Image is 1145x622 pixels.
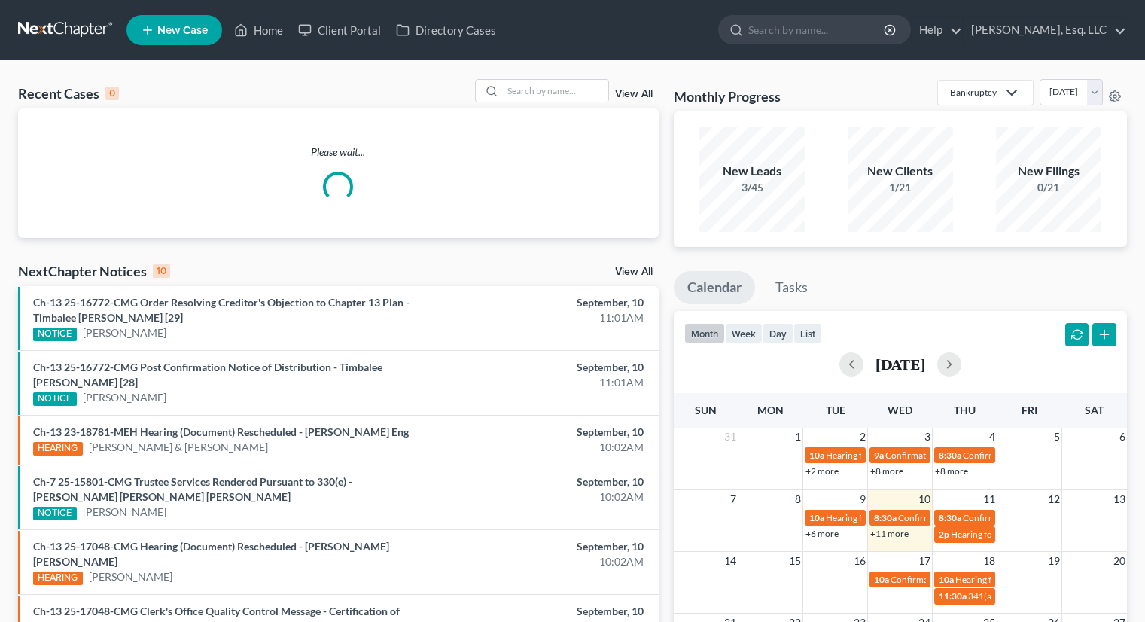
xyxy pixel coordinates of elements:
[858,490,867,508] span: 9
[1118,428,1127,446] span: 6
[33,361,382,389] a: Ch-13 25-16772-CMG Post Confirmation Notice of Distribution - Timbalee [PERSON_NAME] [28]
[988,428,997,446] span: 4
[858,428,867,446] span: 2
[923,428,932,446] span: 3
[450,310,644,325] div: 11:01AM
[450,360,644,375] div: September, 10
[450,425,644,440] div: September, 10
[874,574,889,585] span: 10a
[83,390,166,405] a: [PERSON_NAME]
[757,404,784,416] span: Mon
[1052,428,1061,446] span: 5
[450,604,644,619] div: September, 10
[874,450,884,461] span: 9a
[615,267,653,277] a: View All
[809,450,824,461] span: 10a
[1112,490,1127,508] span: 13
[725,323,763,343] button: week
[848,180,953,195] div: 1/21
[982,552,997,570] span: 18
[89,569,172,584] a: [PERSON_NAME]
[1046,552,1061,570] span: 19
[917,552,932,570] span: 17
[874,512,897,523] span: 8:30a
[723,428,738,446] span: 31
[153,264,170,278] div: 10
[885,450,1056,461] span: Confirmation hearing for [PERSON_NAME]
[917,490,932,508] span: 10
[1085,404,1104,416] span: Sat
[870,528,909,539] a: +11 more
[939,512,961,523] span: 8:30a
[939,529,949,540] span: 2p
[793,323,822,343] button: list
[83,325,166,340] a: [PERSON_NAME]
[826,450,943,461] span: Hearing for [PERSON_NAME]
[935,465,968,477] a: +8 more
[939,574,954,585] span: 10a
[674,271,755,304] a: Calendar
[955,574,1073,585] span: Hearing for [PERSON_NAME]
[870,465,903,477] a: +8 more
[763,323,793,343] button: day
[450,375,644,390] div: 11:01AM
[33,540,389,568] a: Ch-13 25-17048-CMG Hearing (Document) Rescheduled - [PERSON_NAME] [PERSON_NAME]
[227,17,291,44] a: Home
[695,404,717,416] span: Sun
[450,489,644,505] div: 10:02AM
[826,404,845,416] span: Tue
[996,163,1101,180] div: New Filings
[951,529,1080,540] span: Hearing for Plastic Suppliers, Inc.
[105,87,119,100] div: 0
[450,539,644,554] div: September, 10
[888,404,912,416] span: Wed
[805,528,839,539] a: +6 more
[1022,404,1037,416] span: Fri
[450,440,644,455] div: 10:02AM
[964,17,1126,44] a: [PERSON_NAME], Esq. LLC
[157,25,208,36] span: New Case
[875,356,925,372] h2: [DATE]
[982,490,997,508] span: 11
[33,572,83,585] div: HEARING
[450,474,644,489] div: September, 10
[996,180,1101,195] div: 0/21
[793,490,802,508] span: 8
[898,512,1069,523] span: Confirmation hearing for [PERSON_NAME]
[826,512,1031,523] span: Hearing for National Realty Investment Advisors LLC
[1046,490,1061,508] span: 12
[762,271,821,304] a: Tasks
[33,392,77,406] div: NOTICE
[939,450,961,461] span: 8:30a
[1112,552,1127,570] span: 20
[83,505,166,520] a: [PERSON_NAME]
[33,328,77,341] div: NOTICE
[963,450,1134,461] span: Confirmation hearing for [PERSON_NAME]
[939,590,967,602] span: 11:30a
[852,552,867,570] span: 16
[748,16,886,44] input: Search by name...
[503,80,608,102] input: Search by name...
[793,428,802,446] span: 1
[723,552,738,570] span: 14
[809,512,824,523] span: 10a
[33,296,410,324] a: Ch-13 25-16772-CMG Order Resolving Creditor's Objection to Chapter 13 Plan - Timbalee [PERSON_NAM...
[699,163,805,180] div: New Leads
[33,475,352,503] a: Ch-7 25-15801-CMG Trustee Services Rendered Pursuant to 330(e) - [PERSON_NAME] [PERSON_NAME] [PER...
[963,512,1134,523] span: Confirmation hearing for [PERSON_NAME]
[615,89,653,99] a: View All
[18,84,119,102] div: Recent Cases
[848,163,953,180] div: New Clients
[388,17,504,44] a: Directory Cases
[684,323,725,343] button: month
[787,552,802,570] span: 15
[891,574,1061,585] span: Confirmation hearing for [PERSON_NAME]
[968,590,1113,602] span: 341(a) meeting for [PERSON_NAME]
[450,554,644,569] div: 10:02AM
[729,490,738,508] span: 7
[950,86,997,99] div: Bankruptcy
[89,440,268,455] a: [PERSON_NAME] & [PERSON_NAME]
[18,145,659,160] p: Please wait...
[450,295,644,310] div: September, 10
[699,180,805,195] div: 3/45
